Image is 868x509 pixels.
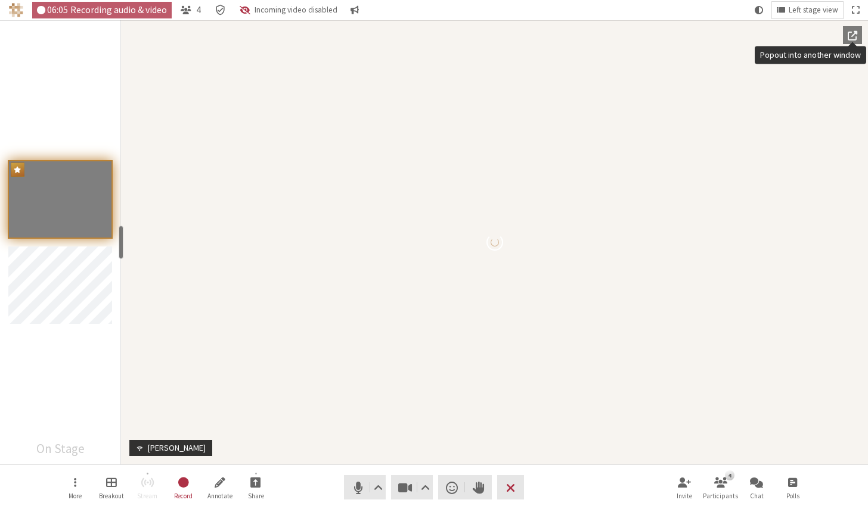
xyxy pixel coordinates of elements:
span: Popout into another window [848,30,857,40]
button: Open participant list [176,2,206,18]
section: Participant [121,20,868,464]
button: Start sharing [239,471,272,504]
button: Using system theme [750,2,768,18]
div: Audio & video [32,2,172,18]
button: Send a reaction [438,475,465,499]
button: Manage Breakout Rooms [95,471,128,504]
button: Mute (⌘+Shift+A) [344,475,386,499]
button: Open chat [740,471,773,504]
span: Polls [786,492,799,499]
span: More [69,492,82,499]
span: Incoming video disabled [255,6,337,15]
span: Share [248,492,264,499]
span: Participants [703,492,738,499]
span: Breakout [99,492,124,499]
span: Record [174,492,193,499]
button: Invite participants (⌘+Shift+I) [668,471,701,504]
span: Recording audio & video [70,5,167,15]
button: Stop video (⌘+Shift+V) [391,475,433,499]
button: Start annotating shared screen [203,471,237,504]
button: Fullscreen [847,2,864,18]
span: Invite [677,492,692,499]
span: 06:05 [47,5,68,15]
button: Audio settings [370,475,385,499]
div: 4 [725,470,734,480]
button: Change layout [772,2,843,18]
button: End or leave meeting [497,475,524,499]
div: resize [119,226,123,259]
button: Open poll [776,471,810,504]
button: Stop recording [167,471,200,504]
button: Open participant list [704,471,737,504]
span: 4 [196,5,201,15]
span: Annotate [207,492,232,499]
div: Meeting details Encryption enabled [210,2,231,18]
span: Left stage view [789,6,838,15]
span: Chat [750,492,764,499]
button: Popout into another window [843,26,862,44]
img: Iotum [9,3,23,17]
button: Open menu [58,471,92,504]
button: Raise hand [465,475,492,499]
button: Video setting [418,475,433,499]
span: Stream [137,492,157,499]
div: [PERSON_NAME] [144,442,210,454]
button: Conversation [346,2,364,18]
button: Enable incoming video [235,2,342,18]
button: Unable to start streaming without first stopping recording [131,471,164,504]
